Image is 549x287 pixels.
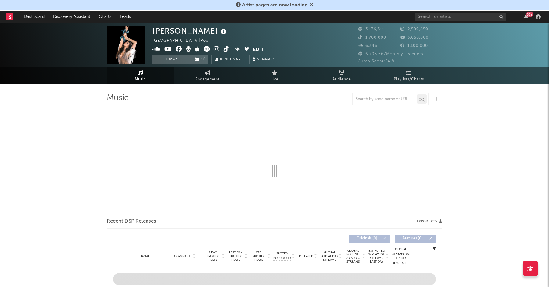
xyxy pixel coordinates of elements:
[358,52,423,56] span: 6,795,667 Monthly Listeners
[400,44,428,48] span: 1,100,000
[345,249,361,264] span: Global Rolling 7D Audio Streams
[526,12,533,17] div: 99 +
[332,76,351,83] span: Audience
[20,11,49,23] a: Dashboard
[228,251,244,262] span: Last Day Spotify Plays
[152,55,191,64] button: Track
[368,249,385,264] span: Estimated % Playlist Streams Last Day
[400,36,429,40] span: 3,650,000
[125,254,165,258] div: Name
[394,76,424,83] span: Playlists/Charts
[241,67,308,84] a: Live
[308,67,375,84] a: Audience
[249,55,278,64] button: Summary
[273,251,291,260] span: Spotify Popularity
[524,14,528,19] button: 99+
[400,27,428,31] span: 2,509,659
[220,56,243,63] span: Benchmark
[358,44,377,48] span: 6,346
[242,3,308,8] span: Artist pages are now loading
[358,59,394,63] span: Jump Score: 24.8
[253,46,264,54] button: Edit
[353,237,381,240] span: Originals ( 0 )
[375,67,442,84] a: Playlists/Charts
[310,3,313,8] span: Dismiss
[250,251,267,262] span: ATD Spotify Plays
[392,247,410,265] div: Global Streaming Trend (Last 60D)
[107,67,174,84] a: Music
[191,55,209,64] span: ( 1 )
[95,11,116,23] a: Charts
[358,27,384,31] span: 3,136,511
[358,36,386,40] span: 1,700,000
[174,67,241,84] a: Engagement
[174,254,192,258] span: Copyright
[135,76,146,83] span: Music
[205,251,221,262] span: 7 Day Spotify Plays
[417,220,442,223] button: Export CSV
[49,11,95,23] a: Discovery Assistant
[349,235,390,243] button: Originals(0)
[257,58,275,61] span: Summary
[152,37,216,44] div: [GEOGRAPHIC_DATA] | Pop
[152,26,228,36] div: [PERSON_NAME]
[211,55,246,64] a: Benchmark
[321,251,338,262] span: Global ATD Audio Streams
[395,235,436,243] button: Features(0)
[116,11,135,23] a: Leads
[195,76,220,83] span: Engagement
[271,76,278,83] span: Live
[353,97,417,102] input: Search by song name or URL
[107,218,156,225] span: Recent DSP Releases
[415,13,506,21] input: Search for artists
[299,254,313,258] span: Released
[191,55,208,64] button: (1)
[399,237,427,240] span: Features ( 0 )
